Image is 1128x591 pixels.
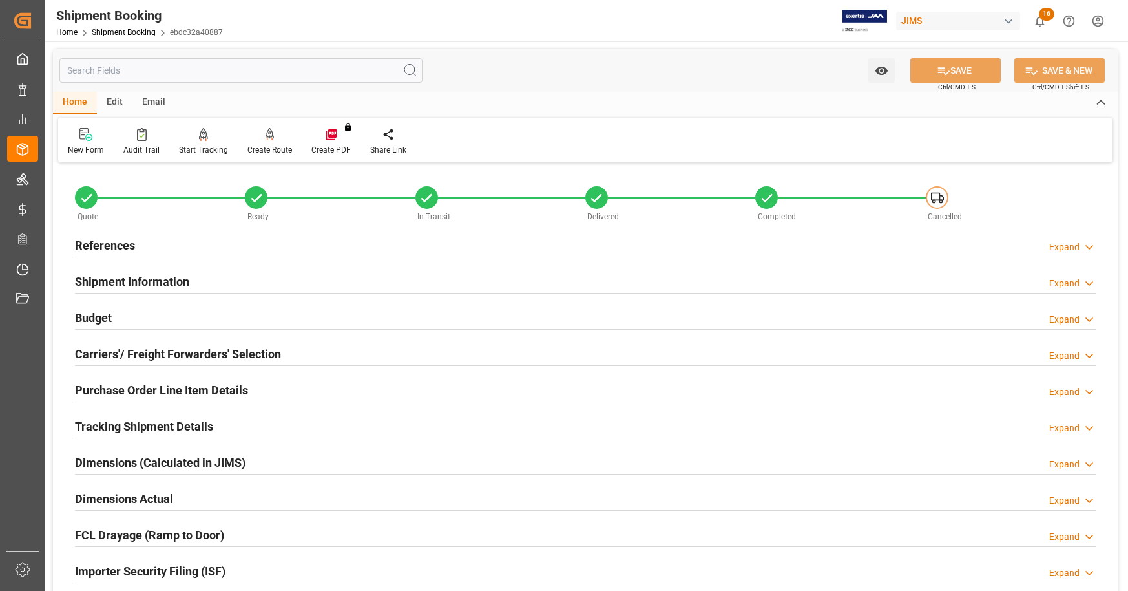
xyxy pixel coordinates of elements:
[75,454,245,471] h2: Dimensions (Calculated in JIMS)
[896,12,1020,30] div: JIMS
[56,6,223,25] div: Shipment Booking
[59,58,423,83] input: Search Fields
[75,563,225,580] h2: Importer Security Filing (ISF)
[75,418,213,435] h2: Tracking Shipment Details
[868,58,895,83] button: open menu
[758,212,796,221] span: Completed
[68,144,104,156] div: New Form
[1025,6,1054,36] button: show 16 new notifications
[1054,6,1083,36] button: Help Center
[53,92,97,114] div: Home
[1049,385,1080,399] div: Expand
[1039,8,1054,21] span: 16
[1049,494,1080,508] div: Expand
[1049,458,1080,471] div: Expand
[75,237,135,254] h2: References
[417,212,450,221] span: In-Transit
[910,58,1001,83] button: SAVE
[928,212,962,221] span: Cancelled
[132,92,175,114] div: Email
[75,490,173,508] h2: Dimensions Actual
[92,28,156,37] a: Shipment Booking
[75,309,112,327] h2: Budget
[370,144,406,156] div: Share Link
[587,212,619,221] span: Delivered
[1049,277,1080,290] div: Expand
[56,28,78,37] a: Home
[1049,313,1080,327] div: Expand
[1049,241,1080,254] div: Expand
[75,526,224,544] h2: FCL Drayage (Ramp to Door)
[75,273,189,290] h2: Shipment Information
[75,345,281,363] h2: Carriers'/ Freight Forwarders' Selection
[896,8,1025,33] button: JIMS
[97,92,132,114] div: Edit
[75,381,248,399] h2: Purchase Order Line Item Details
[247,212,269,221] span: Ready
[247,144,292,156] div: Create Route
[1049,422,1080,435] div: Expand
[1049,530,1080,544] div: Expand
[123,144,160,156] div: Audit Trail
[842,10,887,32] img: Exertis%20JAM%20-%20Email%20Logo.jpg_1722504956.jpg
[938,82,976,92] span: Ctrl/CMD + S
[179,144,228,156] div: Start Tracking
[1049,349,1080,363] div: Expand
[1032,82,1089,92] span: Ctrl/CMD + Shift + S
[1014,58,1105,83] button: SAVE & NEW
[78,212,98,221] span: Quote
[1049,566,1080,580] div: Expand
